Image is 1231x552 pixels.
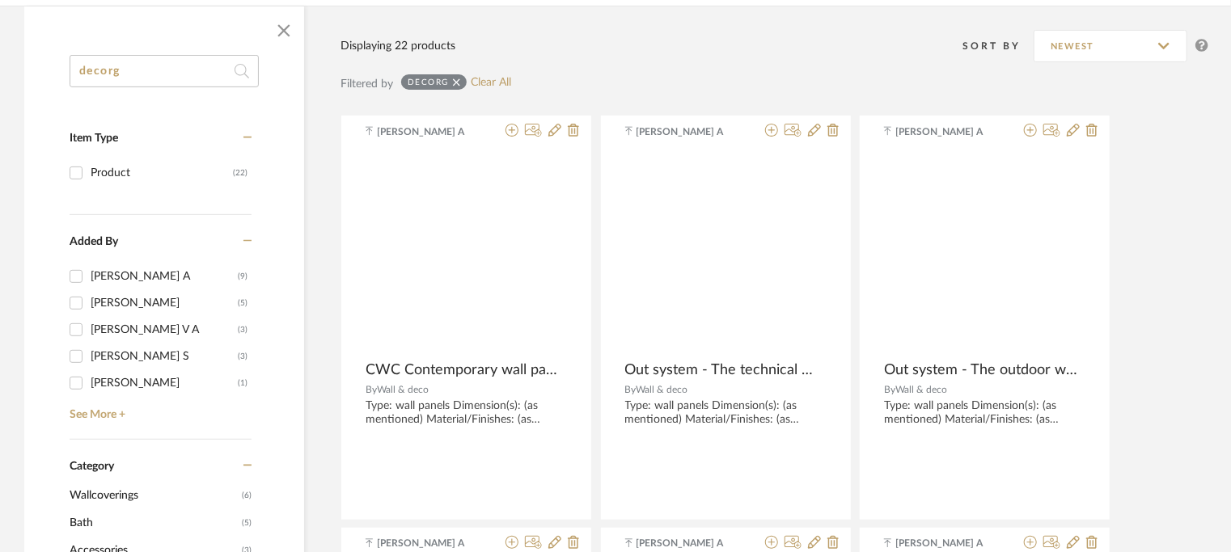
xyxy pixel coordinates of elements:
[91,160,233,186] div: Product
[70,55,259,87] input: Search within 22 results
[70,236,118,247] span: Added By
[70,509,238,537] span: Bath
[637,536,738,550] span: [PERSON_NAME] A
[962,38,1034,54] div: Sort By
[625,361,820,379] span: Out system - The technical wall paper for outdoor 2022
[884,361,1079,379] span: Out system - The outdoor wall paper 2024-2/2024-1
[238,343,247,369] div: (3)
[238,263,247,289] div: (9)
[91,290,238,316] div: [PERSON_NAME]
[637,124,738,139] span: [PERSON_NAME] A
[625,399,827,427] div: Type: wall panels Dimension(s): (as mentioned) Material/Finishes: (as mentioned) Installation req...
[377,385,429,394] span: Wall & deco
[70,460,114,474] span: Category
[233,160,247,186] div: (22)
[238,370,247,396] div: (1)
[91,263,238,289] div: [PERSON_NAME] A
[895,536,997,550] span: [PERSON_NAME] A
[66,396,252,422] a: See More +
[637,385,688,394] span: Wall & deco
[268,15,300,47] button: Close
[366,385,377,394] span: By
[366,361,561,379] span: CWC Contemporary wall paper collection 2023
[895,124,997,139] span: [PERSON_NAME] A
[884,385,895,394] span: By
[242,510,252,536] span: (5)
[238,290,247,316] div: (5)
[91,317,238,343] div: [PERSON_NAME] V A
[70,133,118,144] span: Item Type
[377,536,479,550] span: [PERSON_NAME] A
[895,385,947,394] span: Wall & deco
[471,76,511,90] a: Clear All
[377,124,479,139] span: [PERSON_NAME] A
[884,399,1085,427] div: Type: wall panels Dimension(s): (as mentioned) Material/Finishes: (as mentioned) Installation req...
[341,75,393,93] div: Filtered by
[408,77,449,87] div: decorg
[91,370,238,396] div: [PERSON_NAME]
[625,385,637,394] span: By
[91,343,238,369] div: [PERSON_NAME] S
[238,317,247,343] div: (3)
[341,37,455,55] div: Displaying 22 products
[242,482,252,508] span: (6)
[366,399,567,427] div: Type: wall panels Dimension(s): (as mentioned) Material/Finishes: (as mentioned) Installation req...
[70,482,238,509] span: Wallcoverings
